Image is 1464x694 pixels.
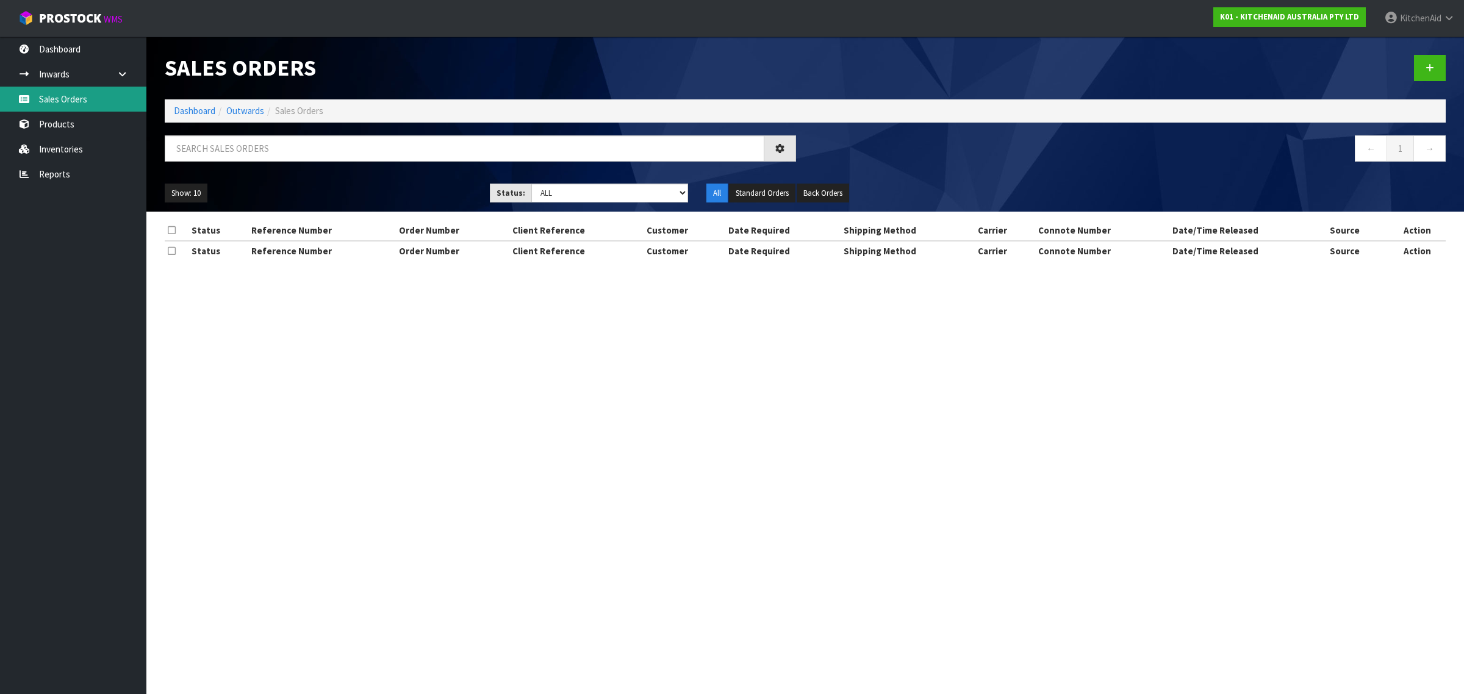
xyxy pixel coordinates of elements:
th: Order Number [396,241,509,260]
th: Date Required [725,221,841,240]
th: Reference Number [248,221,396,240]
th: Connote Number [1035,241,1169,260]
th: Action [1388,241,1446,260]
th: Date/Time Released [1169,221,1327,240]
th: Reference Number [248,241,396,260]
th: Source [1327,241,1388,260]
th: Order Number [396,221,509,240]
th: Status [188,241,248,260]
th: Customer [644,241,725,260]
img: cube-alt.png [18,10,34,26]
h1: Sales Orders [165,55,796,80]
a: Outwards [226,105,264,116]
button: Back Orders [797,184,849,203]
span: Sales Orders [275,105,323,116]
th: Carrier [975,241,1035,260]
th: Action [1388,221,1446,240]
button: Show: 10 [165,184,207,203]
th: Client Reference [509,221,644,240]
th: Carrier [975,221,1035,240]
th: Customer [644,221,725,240]
th: Connote Number [1035,221,1169,240]
a: ← [1355,135,1387,162]
small: WMS [104,13,123,25]
th: Date/Time Released [1169,241,1327,260]
nav: Page navigation [814,135,1446,165]
button: All [706,184,728,203]
a: 1 [1387,135,1414,162]
button: Standard Orders [729,184,795,203]
input: Search sales orders [165,135,764,162]
th: Source [1327,221,1388,240]
strong: K01 - KITCHENAID AUSTRALIA PTY LTD [1220,12,1359,22]
th: Shipping Method [841,241,975,260]
th: Shipping Method [841,221,975,240]
a: → [1413,135,1446,162]
th: Date Required [725,241,841,260]
a: Dashboard [174,105,215,116]
th: Status [188,221,248,240]
span: KitchenAid [1400,12,1441,24]
span: ProStock [39,10,101,26]
th: Client Reference [509,241,644,260]
strong: Status: [497,188,525,198]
